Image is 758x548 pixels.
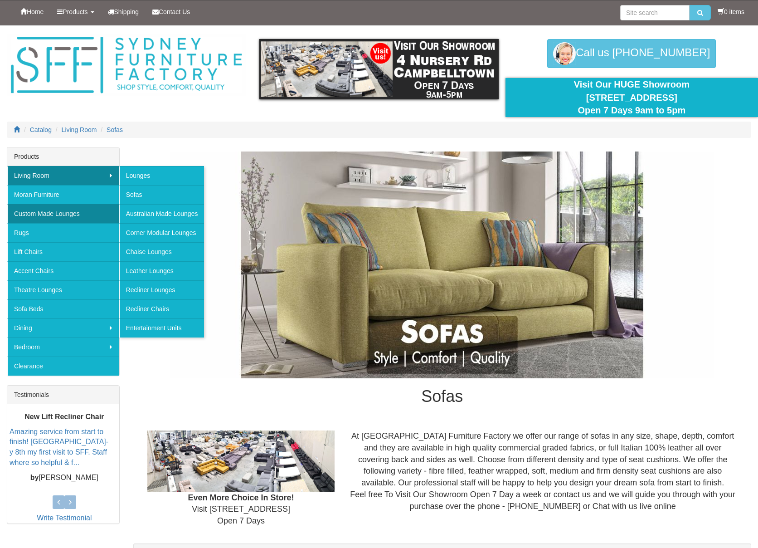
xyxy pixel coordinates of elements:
[63,8,87,15] span: Products
[7,357,119,376] a: Clearance
[119,299,204,318] a: Recliner Chairs
[7,204,119,223] a: Custom Made Lounges
[170,152,714,378] img: Sofas
[10,473,119,483] p: [PERSON_NAME]
[620,5,690,20] input: Site search
[7,242,119,261] a: Lift Chairs
[30,126,52,133] a: Catalog
[7,280,119,299] a: Theatre Lounges
[119,261,204,280] a: Leather Lounges
[159,8,190,15] span: Contact Us
[141,431,342,527] div: Visit [STREET_ADDRESS] Open 7 Days
[27,8,44,15] span: Home
[7,261,119,280] a: Accent Chairs
[147,431,335,492] img: Showroom
[7,166,119,185] a: Living Room
[119,318,204,338] a: Entertainment Units
[119,280,204,299] a: Recliner Lounges
[188,493,294,502] b: Even More Choice In Store!
[62,126,97,133] a: Living Room
[119,166,204,185] a: Lounges
[133,387,751,406] h1: Sofas
[146,0,197,23] a: Contact Us
[119,223,204,242] a: Corner Modular Lounges
[7,318,119,338] a: Dining
[107,126,123,133] a: Sofas
[7,386,119,404] div: Testimonials
[7,185,119,204] a: Moran Furniture
[114,8,139,15] span: Shipping
[101,0,146,23] a: Shipping
[7,34,246,96] img: Sydney Furniture Factory
[259,39,498,99] img: showroom.gif
[10,428,108,467] a: Amazing service from start to finish! [GEOGRAPHIC_DATA]-y 8th my first visit to SFF. Staff where ...
[119,242,204,261] a: Chaise Lounges
[24,413,104,421] b: New Lift Recliner Chair
[7,223,119,242] a: Rugs
[7,299,119,318] a: Sofa Beds
[119,185,204,204] a: Sofas
[512,78,751,117] div: Visit Our HUGE Showroom [STREET_ADDRESS] Open 7 Days 9am to 5pm
[37,514,92,522] a: Write Testimonial
[30,474,39,481] b: by
[50,0,101,23] a: Products
[7,147,119,166] div: Products
[341,431,744,512] div: At [GEOGRAPHIC_DATA] Furniture Factory we offer our range of sofas in any size, shape, depth, com...
[14,0,50,23] a: Home
[119,204,204,223] a: Australian Made Lounges
[718,7,744,16] li: 0 items
[7,338,119,357] a: Bedroom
